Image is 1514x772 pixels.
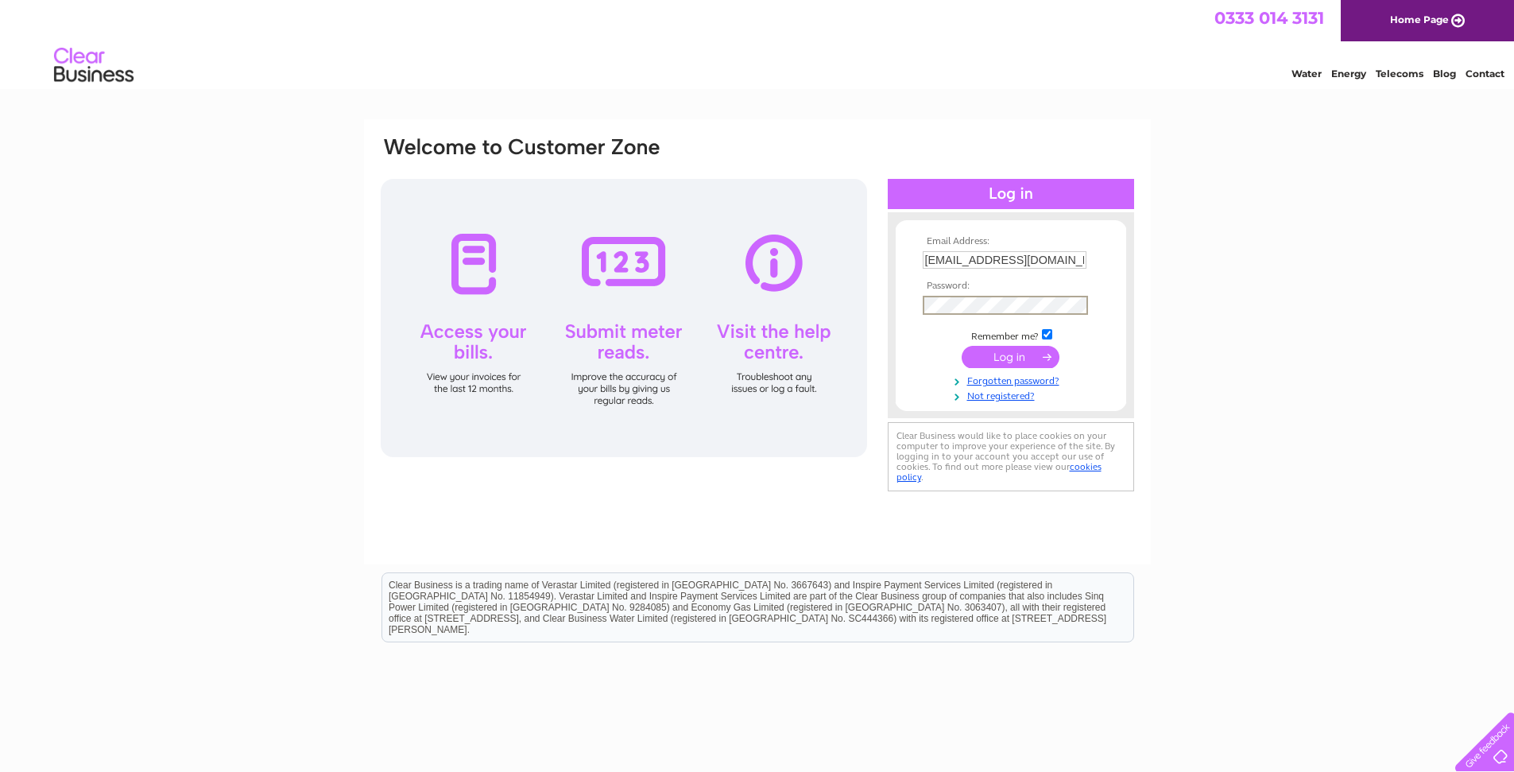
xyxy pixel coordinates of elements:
[962,346,1059,368] input: Submit
[53,41,134,90] img: logo.png
[923,387,1103,402] a: Not registered?
[888,422,1134,491] div: Clear Business would like to place cookies on your computer to improve your experience of the sit...
[1433,68,1456,80] a: Blog
[1466,68,1504,80] a: Contact
[896,461,1102,483] a: cookies policy
[923,372,1103,387] a: Forgotten password?
[919,327,1103,343] td: Remember me?
[1214,8,1324,28] a: 0333 014 3131
[1291,68,1322,80] a: Water
[919,236,1103,247] th: Email Address:
[382,9,1133,77] div: Clear Business is a trading name of Verastar Limited (registered in [GEOGRAPHIC_DATA] No. 3667643...
[1331,68,1366,80] a: Energy
[1376,68,1423,80] a: Telecoms
[919,281,1103,292] th: Password:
